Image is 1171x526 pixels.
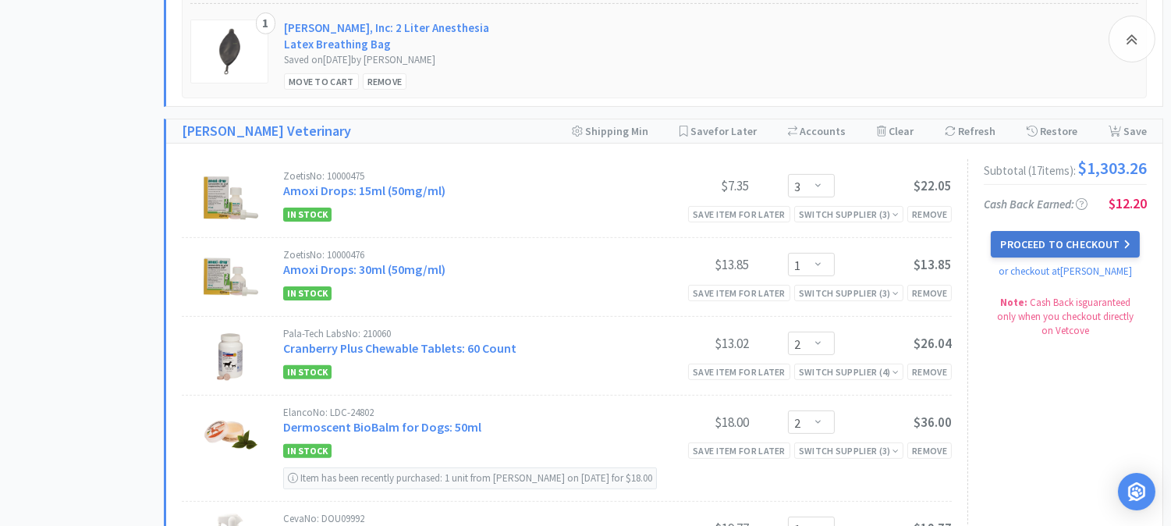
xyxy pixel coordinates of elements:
div: $7.35 [632,176,749,195]
div: Switch Supplier ( 3 ) [799,207,899,222]
div: Refresh [945,119,995,143]
img: c616d51d3e6242dcb518534d9b38ca8b_63876.jpeg [204,329,258,383]
img: 8bb8164419b54b76953dd0132461f373_169590.jpeg [204,171,258,226]
div: Save item for later [688,364,790,380]
div: Switch Supplier ( 3 ) [799,443,899,458]
div: $13.85 [632,255,749,274]
div: Switch Supplier ( 4 ) [799,364,899,379]
div: Accounts [788,119,846,143]
div: $13.02 [632,334,749,353]
div: Remove [907,206,952,222]
img: 633af242b6964dd18b5730505219f544_221837.jpeg [204,407,258,462]
button: Proceed to Checkout [991,231,1139,258]
a: Amoxi Drops: 30ml (50mg/ml) [283,261,445,277]
span: Cash Back is guaranteed only when you checkout directly on Vetcove [997,296,1134,337]
div: Remove [907,285,952,301]
span: $22.05 [914,177,952,194]
span: $13.85 [914,256,952,273]
span: In Stock [283,444,332,458]
div: Clear [877,119,914,143]
div: Zoetis No: 10000476 [283,250,632,260]
div: Remove [907,442,952,459]
div: $18.00 [632,413,749,432]
div: Save item for later [688,285,790,301]
a: Dermoscent BioBalm for Dogs: 50ml [283,419,481,435]
a: Cranberry Plus Chewable Tablets: 60 Count [283,340,516,356]
div: Item has been recently purchased: 1 unit from [PERSON_NAME] on [DATE] for $18.00 [283,467,657,489]
div: Restore [1027,119,1077,143]
span: $1,303.26 [1077,159,1147,176]
div: Pala-Tech Labs No: 210060 [283,329,632,339]
a: Amoxi Drops: 15ml (50mg/ml) [283,183,445,198]
span: Cash Back Earned : [984,197,1088,211]
span: $12.20 [1109,194,1147,212]
img: 9c447bb95fb14e0e9facdefa13479a36_10056.png [218,28,240,75]
img: ac39dd73a8a54c4b87e9aa8376b0cf13_169712.jpeg [204,250,258,304]
div: Remove [363,73,407,90]
strong: Note: [1000,296,1027,309]
div: Ceva No: DOU09992 [283,514,632,524]
div: 1 [256,12,275,34]
span: In Stock [283,286,332,300]
div: Saved on [DATE] by [PERSON_NAME] [284,52,496,69]
span: In Stock [283,365,332,379]
span: $36.00 [914,414,952,431]
a: or checkout at [PERSON_NAME] [999,265,1132,278]
div: Elanco No: LDC-24802 [283,407,632,418]
span: Save for Later [690,124,757,138]
div: Remove [907,364,952,380]
span: In Stock [283,208,332,222]
div: Move to Cart [284,73,359,90]
a: [PERSON_NAME] Veterinary [182,120,351,143]
div: Save item for later [688,206,790,222]
div: Switch Supplier ( 3 ) [799,286,899,300]
a: [PERSON_NAME], Inc: 2 Liter Anesthesia Latex Breathing Bag [284,20,496,52]
span: $26.04 [914,335,952,352]
div: Open Intercom Messenger [1118,473,1155,510]
div: Save [1109,119,1147,143]
div: Subtotal ( 17 item s ): [984,159,1147,176]
div: Shipping Min [572,119,648,143]
div: Save item for later [688,442,790,459]
div: Zoetis No: 10000475 [283,171,632,181]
